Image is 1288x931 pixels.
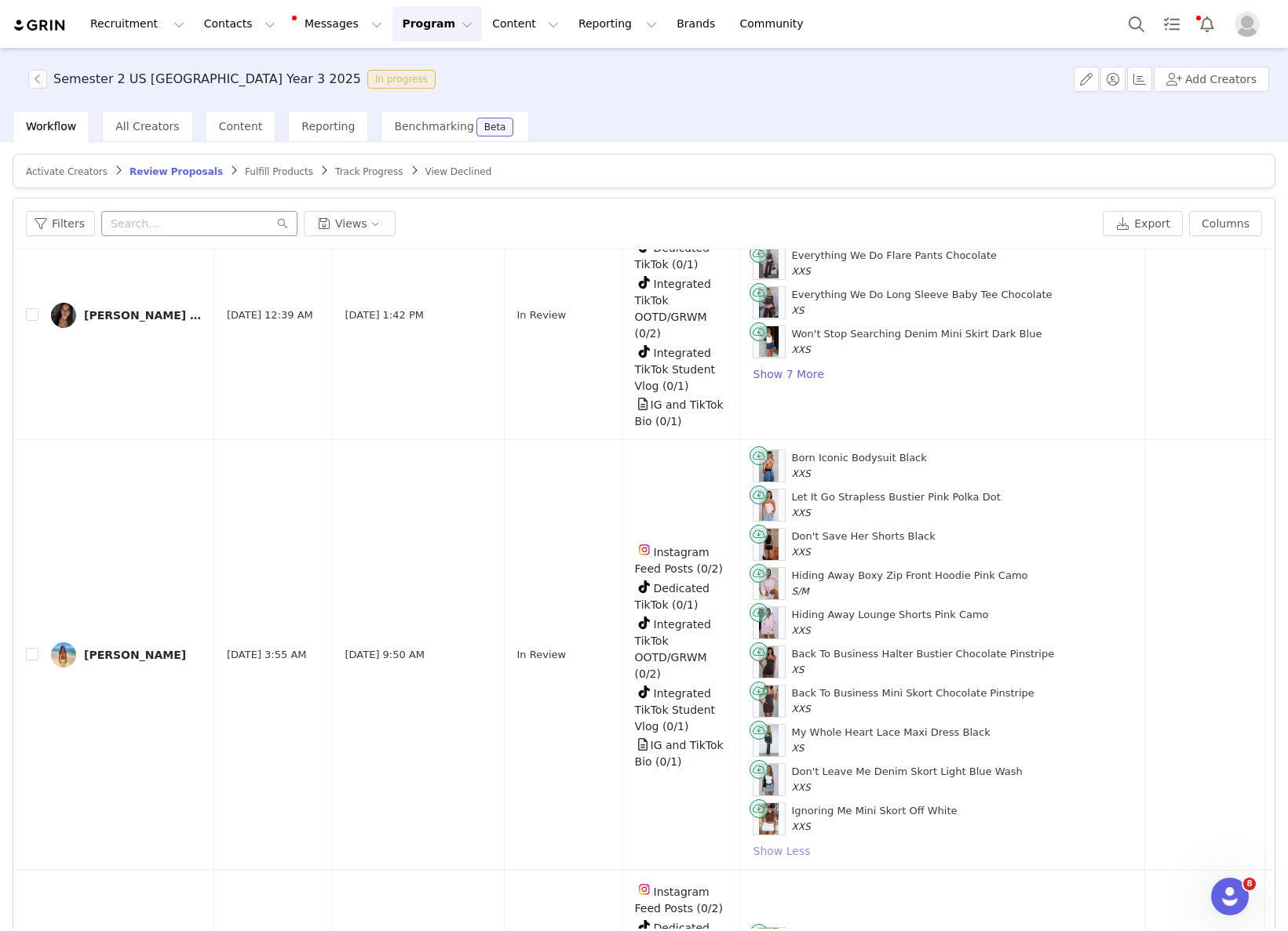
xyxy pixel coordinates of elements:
[569,6,666,42] button: Reporting
[792,725,991,755] div: My Whole Heart Lace Maxi Dress Black
[345,647,425,663] span: [DATE] 9:50 AM
[792,287,1053,318] div: Everything We Do Long Sleeve Baby Tee Chocolate
[635,687,716,733] span: Integrated TikTok Student Vlog (0/1)
[1103,211,1183,236] button: Export
[483,6,568,42] button: Content
[792,468,811,479] span: XXS
[195,6,285,42] button: Contacts
[759,725,779,756] img: Product Image
[245,166,313,177] span: Fulfill Products
[635,582,710,611] span: Dedicated TikTok (0/1)
[219,120,263,133] span: Content
[635,278,711,340] span: Integrated TikTok OOTD/GRWM (0/2)
[26,120,76,133] span: Workflow
[792,743,805,754] span: XS
[1243,878,1256,890] span: 8
[51,642,202,667] a: [PERSON_NAME]
[792,529,936,559] div: Don't Save Her Shorts Black
[635,347,716,392] span: Integrated TikTok Student Vlog (0/1)
[792,507,811,518] span: XXS
[115,120,179,133] span: All Creators
[759,646,779,678] img: Product Image
[759,529,779,560] img: Product Image
[517,647,567,663] span: In Review
[304,211,396,236] button: Views
[792,326,1042,357] div: Won't Stop Searching Denim Mini Skirt Dark Blue
[635,398,724,427] span: IG and TikTok Bio (0/1)
[792,821,811,832] span: XXS
[759,248,779,279] img: Product Image
[638,883,651,896] img: instagram.svg
[759,764,779,795] img: Product Image
[425,166,492,177] span: View Declined
[635,886,723,915] span: Instagram Feed Posts (0/2)
[335,166,403,177] span: Track Progress
[753,842,812,860] button: Show Less
[759,326,779,358] img: Product Image
[26,211,95,236] button: Filters
[301,120,355,133] span: Reporting
[792,664,805,675] span: XS
[792,686,1034,716] div: Back To Business Mini Skort Chocolate Pinstripe
[1235,12,1260,37] img: placeholder-profile.jpg
[635,618,711,680] span: Integrated TikTok OOTD/GRWM (0/2)
[1211,878,1249,915] iframe: Intercom live chat
[1225,12,1275,37] button: Profile
[759,287,779,318] img: Product Image
[81,6,194,42] button: Recruitment
[517,307,567,323] span: In Review
[792,764,1023,795] div: Don't Leave Me Denim Skort Light Blue Wash
[792,803,958,834] div: Ignoring Me Mini Skort Off White
[394,120,473,133] span: Benchmarking
[635,546,723,575] span: Instagram Feed Posts (0/2)
[277,218,288,229] i: icon: search
[638,544,651,556] img: instagram.svg
[759,803,779,835] img: Product Image
[345,307,424,323] span: [DATE] 1:42 PM
[1119,6,1154,42] button: Search
[759,568,779,599] img: Product Image
[1189,211,1262,236] button: Columns
[731,6,820,42] a: Community
[792,568,1028,598] div: Hiding Away Boxy Zip Front Hoodie Pink Camo
[101,211,297,236] input: Search...
[759,686,779,717] img: Product Image
[51,303,76,328] img: c91a425e-99cc-4d72-9caf-8492a434026d.jpg
[792,625,811,636] span: XXS
[367,70,436,89] span: In progress
[26,166,108,177] span: Activate Creators
[392,6,482,42] button: Program
[635,739,724,768] span: IG and TikTok Bio (0/1)
[51,303,202,328] a: [PERSON_NAME] Toorres [PERSON_NAME]
[53,70,361,89] h3: Semester 2 US [GEOGRAPHIC_DATA] Year 3 2025
[792,450,927,481] div: Born Iconic Bodysuit Black
[759,450,779,482] img: Product Image
[227,307,313,323] span: [DATE] 12:39 AM
[1155,6,1189,42] a: Tasks
[484,122,506,132] div: Beta
[792,586,809,597] span: S/M
[130,166,223,177] span: Review Proposals
[792,607,989,638] div: Hiding Away Lounge Shorts Pink Camo
[286,6,392,42] button: Messages
[792,646,1055,677] div: Back To Business Halter Bustier Chocolate Pinstripe
[227,647,307,663] span: [DATE] 3:55 AM
[792,344,811,355] span: XXS
[28,70,442,89] span: [object Object]
[792,489,1001,520] div: Let It Go Strapless Bustier Pink Polka Dot
[1154,67,1269,92] button: Add Creators
[792,305,805,316] span: XS
[84,649,186,661] div: [PERSON_NAME]
[13,18,68,33] img: grin logo
[759,489,779,521] img: Product Image
[792,248,998,278] div: Everything We Do Flare Pants Chocolate
[51,642,76,667] img: 1f26e3d7-dc77-4145-874e-1355e5c6b6ff.jpg
[792,547,811,558] span: XXS
[84,309,202,322] div: [PERSON_NAME] Toorres [PERSON_NAME]
[1190,6,1224,42] button: Notifications
[792,782,811,793] span: XXS
[753,365,825,384] button: Show 7 More
[792,704,811,715] span: XXS
[759,607,779,638] img: Product Image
